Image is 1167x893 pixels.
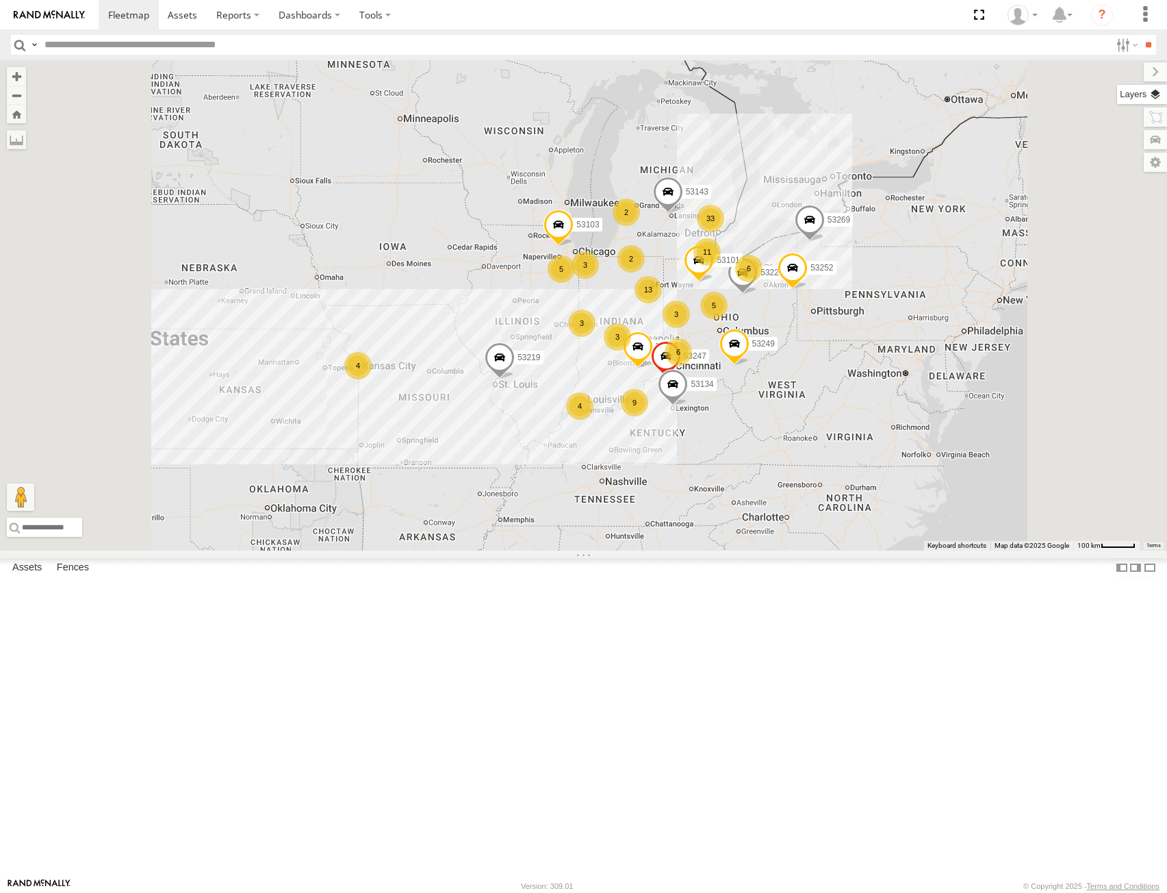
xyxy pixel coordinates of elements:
[691,380,713,390] span: 53134
[1146,543,1161,549] a: Terms (opens in new tab)
[604,323,631,351] div: 3
[617,245,645,273] div: 2
[517,353,540,362] span: 53219
[576,221,599,230] span: 53103
[827,216,849,225] span: 53269
[568,310,595,337] div: 3
[1115,558,1129,578] label: Dock Summary Table to the Left
[613,199,640,226] div: 2
[1077,542,1101,549] span: 100 km
[810,263,833,273] span: 53252
[344,352,372,379] div: 4
[7,105,26,123] button: Zoom Home
[752,339,774,349] span: 53249
[1143,558,1157,578] label: Hide Summary Table
[566,392,593,420] div: 4
[5,558,49,577] label: Assets
[521,882,573,890] div: Version: 309.01
[1111,35,1140,55] label: Search Filter Options
[1073,541,1140,551] button: Map Scale: 100 km per 47 pixels
[735,255,762,282] div: 6
[548,255,575,283] div: 5
[572,251,599,279] div: 3
[634,276,662,303] div: 13
[683,351,706,361] span: 53247
[995,542,1069,549] span: Map data ©2025 Google
[1003,5,1042,25] div: Miky Transport
[760,268,783,277] span: 53225
[663,301,690,328] div: 3
[8,879,70,893] a: Visit our Website
[1087,882,1159,890] a: Terms and Conditions
[14,10,85,20] img: rand-logo.svg
[7,86,26,105] button: Zoom out
[685,187,708,197] span: 53143
[697,205,724,232] div: 33
[1023,882,1159,890] div: © Copyright 2025 -
[927,541,986,551] button: Keyboard shortcuts
[7,67,26,86] button: Zoom in
[1144,153,1167,172] label: Map Settings
[665,338,692,366] div: 6
[1091,4,1113,26] i: ?
[7,483,34,511] button: Drag Pegman onto the map to open Street View
[621,389,648,416] div: 9
[29,35,40,55] label: Search Query
[700,292,728,319] div: 5
[1129,558,1142,578] label: Dock Summary Table to the Right
[717,256,739,266] span: 53101
[693,238,721,266] div: 11
[50,558,96,577] label: Fences
[7,130,26,149] label: Measure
